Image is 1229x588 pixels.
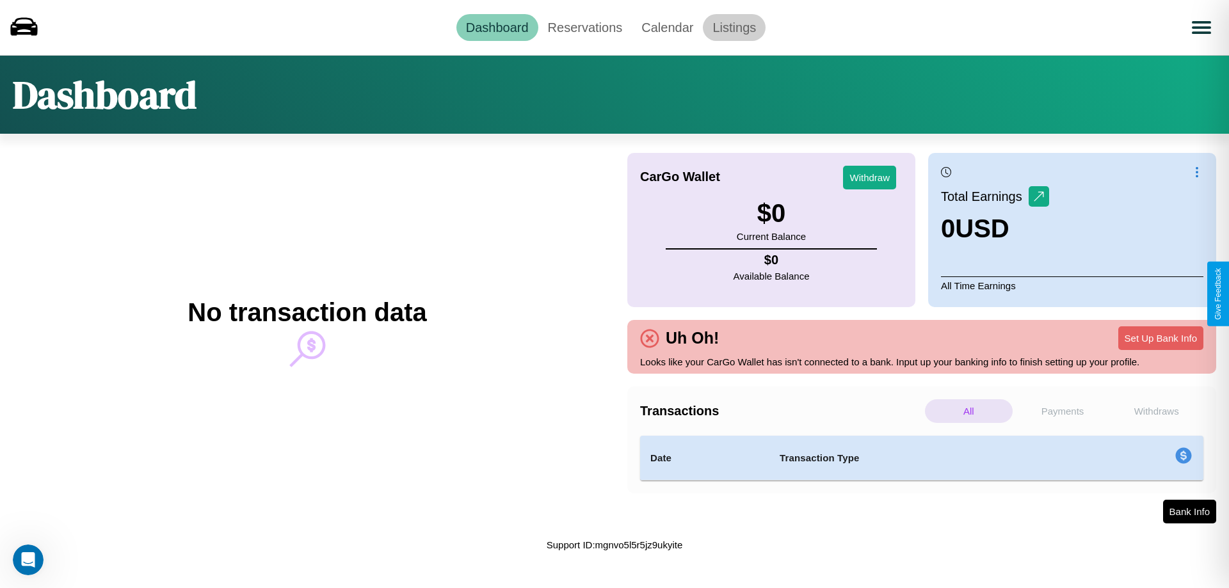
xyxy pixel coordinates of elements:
a: Dashboard [456,14,538,41]
button: Bank Info [1163,500,1216,523]
p: All [925,399,1013,423]
p: Looks like your CarGo Wallet has isn't connected to a bank. Input up your banking info to finish ... [640,353,1203,370]
h4: Transactions [640,404,922,418]
button: Open menu [1184,10,1219,45]
h4: CarGo Wallet [640,170,720,184]
h3: 0 USD [941,214,1049,243]
h4: $ 0 [734,253,810,267]
p: Payments [1019,399,1107,423]
a: Reservations [538,14,632,41]
iframe: Intercom live chat [13,544,44,575]
button: Set Up Bank Info [1118,326,1203,350]
table: simple table [640,436,1203,481]
h4: Date [650,450,759,466]
h4: Uh Oh! [659,329,725,347]
button: Withdraw [843,166,896,189]
p: Support ID: mgnvo5l5r5jz9ukyite [547,536,683,553]
p: Current Balance [737,228,806,245]
p: Available Balance [734,267,810,285]
h4: Transaction Type [780,450,1070,466]
h1: Dashboard [13,68,197,121]
h2: No transaction data [188,298,426,327]
a: Listings [703,14,766,41]
p: All Time Earnings [941,276,1203,294]
p: Withdraws [1113,399,1200,423]
h3: $ 0 [737,199,806,228]
a: Calendar [632,14,703,41]
div: Give Feedback [1214,268,1223,320]
p: Total Earnings [941,185,1029,208]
